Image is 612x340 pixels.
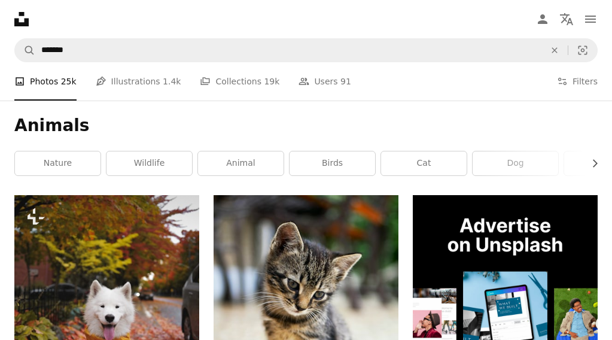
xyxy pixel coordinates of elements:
button: Filters [557,62,598,101]
a: Home — Unsplash [14,12,29,26]
a: animal [198,151,284,175]
a: cat [381,151,467,175]
a: birds [290,151,375,175]
a: Log in / Sign up [531,7,555,31]
a: dog [473,151,558,175]
button: Menu [578,7,602,31]
span: 19k [264,75,279,88]
a: brown tabby kitten sitting on floor [214,312,398,323]
a: Illustrations 1.4k [96,62,181,101]
a: a white dog wearing a yellow rain coat [14,328,199,339]
a: Users 91 [299,62,351,101]
button: scroll list to the right [584,151,598,175]
h1: Animals [14,115,598,136]
form: Find visuals sitewide [14,38,598,62]
button: Language [555,7,578,31]
button: Search Unsplash [15,39,35,62]
a: nature [15,151,101,175]
button: Clear [541,39,568,62]
span: 1.4k [163,75,181,88]
a: Collections 19k [200,62,279,101]
a: wildlife [106,151,192,175]
span: 91 [340,75,351,88]
button: Visual search [568,39,597,62]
